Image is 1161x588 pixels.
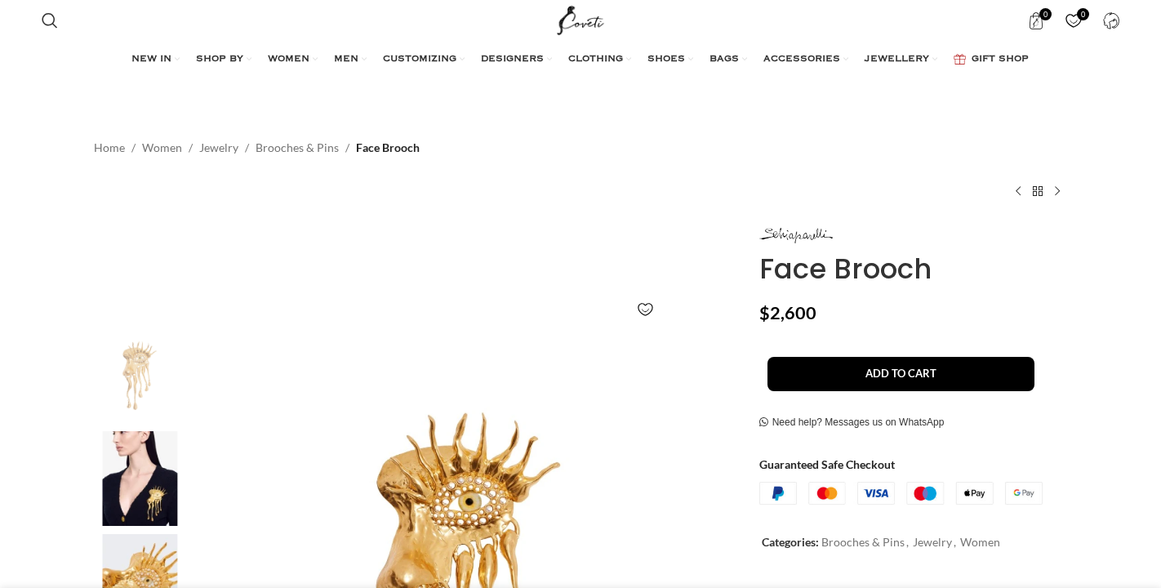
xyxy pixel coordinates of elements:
[1039,8,1052,20] span: 0
[481,43,552,76] a: DESIGNERS
[196,53,243,66] span: SHOP BY
[334,53,358,66] span: MEN
[1019,4,1052,37] a: 0
[972,53,1029,66] span: GIFT SHOP
[759,228,833,243] img: Schiaparelli
[709,53,739,66] span: BAGS
[1056,4,1090,37] div: My Wishlist
[954,533,956,551] span: ,
[554,12,608,26] a: Site logo
[865,43,937,76] a: JEWELLERY
[821,535,905,549] a: Brooches & Pins
[1048,181,1067,201] a: Next product
[199,139,238,157] a: Jewelry
[383,53,456,66] span: CUSTOMIZING
[763,53,840,66] span: ACCESSORIES
[763,43,848,76] a: ACCESSORIES
[1008,181,1028,201] a: Previous product
[709,43,747,76] a: BAGS
[865,53,929,66] span: JEWELLERY
[759,302,816,323] bdi: 2,600
[94,139,420,157] nav: Breadcrumb
[90,431,189,527] img: Schiaparelli brooches
[1056,4,1090,37] a: 0
[954,43,1029,76] a: GIFT SHOP
[759,252,1067,286] h1: Face Brooch
[568,53,623,66] span: CLOTHING
[383,43,465,76] a: CUSTOMIZING
[906,533,909,551] span: ,
[268,43,318,76] a: WOMEN
[33,43,1128,76] div: Main navigation
[647,43,693,76] a: SHOES
[960,535,1000,549] a: Women
[131,43,180,76] a: NEW IN
[1077,8,1089,20] span: 0
[647,53,685,66] span: SHOES
[481,53,544,66] span: DESIGNERS
[196,43,251,76] a: SHOP BY
[913,535,952,549] a: Jewelry
[131,53,171,66] span: NEW IN
[759,416,945,430] a: Need help? Messages us on WhatsApp
[954,54,966,65] img: GiftBag
[268,53,309,66] span: WOMEN
[759,302,770,323] span: $
[356,139,420,157] span: Face Brooch
[568,43,631,76] a: CLOTHING
[762,535,819,549] span: Categories:
[767,357,1034,391] button: Add to cart
[334,43,367,76] a: MEN
[142,139,182,157] a: Women
[90,327,189,423] img: Schiaparelli Face Brooch30200 nobg
[759,482,1043,505] img: guaranteed-safe-checkout-bordered.j
[94,139,125,157] a: Home
[759,457,895,471] strong: Guaranteed Safe Checkout
[256,139,339,157] a: Brooches & Pins
[33,4,66,37] a: Search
